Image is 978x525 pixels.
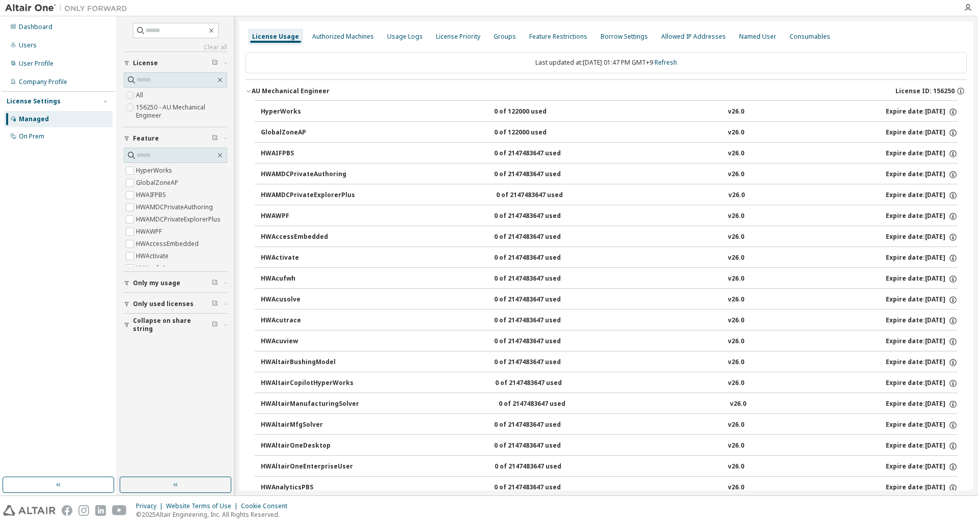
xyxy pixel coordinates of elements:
div: 0 of 2147483647 used [494,441,586,451]
div: HWActivate [261,254,352,263]
div: Expire date: [DATE] [886,337,958,346]
div: v26.0 [728,441,744,451]
button: GlobalZoneAP0 of 122000 usedv26.0Expire date:[DATE] [261,122,958,144]
div: v26.0 [728,316,744,325]
label: HWAWPF [136,226,164,238]
div: 0 of 2147483647 used [494,254,586,263]
div: HWAltairMfgSolver [261,421,352,430]
div: v26.0 [728,274,744,284]
div: Website Terms of Use [166,502,241,510]
span: Clear filter [212,321,218,329]
div: 0 of 2147483647 used [495,379,587,388]
span: License ID: 156250 [895,87,955,95]
label: HWAMDCPrivateExplorerPlus [136,213,223,226]
div: Expire date: [DATE] [886,462,958,472]
div: HWAcusolve [261,295,352,305]
button: HWActivate0 of 2147483647 usedv26.0Expire date:[DATE] [261,247,958,269]
div: 0 of 2147483647 used [494,358,586,367]
div: 0 of 2147483647 used [496,191,588,200]
div: Cookie Consent [241,502,293,510]
label: HWActivate [136,250,171,262]
div: AU Mechanical Engineer [252,87,330,95]
div: 0 of 2147483647 used [494,274,586,284]
div: 0 of 2147483647 used [494,170,586,179]
div: Expire date: [DATE] [886,316,958,325]
div: v26.0 [730,400,746,409]
img: Altair One [5,3,132,13]
button: HWAltairManufacturingSolver0 of 2147483647 usedv26.0Expire date:[DATE] [261,393,958,416]
div: Expire date: [DATE] [886,128,958,137]
div: v26.0 [728,337,744,346]
div: Groups [494,33,516,41]
label: HWAccessEmbedded [136,238,201,250]
div: HWAWPF [261,212,352,221]
img: altair_logo.svg [3,505,56,516]
label: HWAcufwh [136,262,169,274]
div: 0 of 2147483647 used [495,462,586,472]
button: HWAMDCPrivateAuthoring0 of 2147483647 usedv26.0Expire date:[DATE] [261,163,958,186]
div: v26.0 [728,462,744,472]
div: Company Profile [19,78,67,86]
div: Expire date: [DATE] [886,233,958,242]
label: HyperWorks [136,164,174,177]
div: Last updated at: [DATE] 01:47 PM GMT+9 [246,52,967,73]
div: 0 of 2147483647 used [494,233,586,242]
div: v26.0 [728,483,744,492]
a: Refresh [655,58,677,67]
label: GlobalZoneAP [136,177,180,189]
div: Expire date: [DATE] [886,400,958,409]
button: HWAWPF0 of 2147483647 usedv26.0Expire date:[DATE] [261,205,958,228]
button: Only used licenses [124,293,227,315]
img: linkedin.svg [95,505,106,516]
button: HWAltairOneDesktop0 of 2147483647 usedv26.0Expire date:[DATE] [261,435,958,457]
label: HWAIFPBS [136,189,168,201]
div: Usage Logs [387,33,423,41]
div: HWAltairOneEnterpriseUser [261,462,353,472]
div: v26.0 [728,149,744,158]
div: Expire date: [DATE] [886,107,958,117]
div: v26.0 [728,421,744,430]
button: HWAcufwh0 of 2147483647 usedv26.0Expire date:[DATE] [261,268,958,290]
div: Expire date: [DATE] [886,441,958,451]
div: v26.0 [728,295,744,305]
button: HWAcutrace0 of 2147483647 usedv26.0Expire date:[DATE] [261,310,958,332]
div: Expire date: [DATE] [886,191,958,200]
div: Expire date: [DATE] [886,170,958,179]
button: Feature [124,127,227,150]
div: Dashboard [19,23,52,31]
div: Expire date: [DATE] [886,274,958,284]
label: All [136,89,145,101]
div: 0 of 2147483647 used [494,337,586,346]
button: HWAIFPBS0 of 2147483647 usedv26.0Expire date:[DATE] [261,143,958,165]
img: facebook.svg [62,505,72,516]
div: HWAltairOneDesktop [261,441,352,451]
div: 0 of 2147483647 used [499,400,590,409]
div: 0 of 122000 used [494,128,586,137]
a: Clear all [124,43,227,51]
div: Feature Restrictions [529,33,587,41]
button: HWAltairCopilotHyperWorks0 of 2147483647 usedv26.0Expire date:[DATE] [261,372,958,395]
div: Expire date: [DATE] [886,254,958,263]
button: HWAcusolve0 of 2147483647 usedv26.0Expire date:[DATE] [261,289,958,311]
div: 0 of 2147483647 used [494,212,586,221]
div: Authorized Machines [312,33,374,41]
div: Expire date: [DATE] [886,295,958,305]
div: 0 of 122000 used [494,107,586,117]
div: Privacy [136,502,166,510]
button: HWAnalyticsPBS0 of 2147483647 usedv26.0Expire date:[DATE] [261,477,958,499]
button: License [124,52,227,74]
div: v26.0 [728,233,744,242]
div: v26.0 [728,212,744,221]
div: Expire date: [DATE] [886,358,958,367]
div: Users [19,41,37,49]
span: Clear filter [212,300,218,308]
div: Expire date: [DATE] [886,379,958,388]
div: License Settings [7,97,61,105]
img: youtube.svg [112,505,127,516]
div: Consumables [790,33,830,41]
p: © 2025 Altair Engineering, Inc. All Rights Reserved. [136,510,293,519]
div: 0 of 2147483647 used [494,316,586,325]
div: HWAMDCPrivateExplorerPlus [261,191,355,200]
div: Named User [739,33,776,41]
button: AU Mechanical EngineerLicense ID: 156250 [246,80,967,102]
